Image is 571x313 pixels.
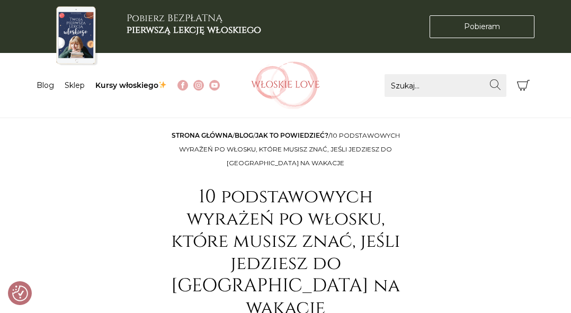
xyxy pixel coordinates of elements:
[37,81,54,90] a: Blog
[159,81,166,88] img: ✨
[127,23,261,37] b: pierwszą lekcję włoskiego
[464,21,500,32] span: Pobieram
[179,131,400,167] span: 10 podstawowych wyrażeń po włosku, które musisz znać, jeśli jedziesz do [GEOGRAPHIC_DATA] na wakacje
[12,285,28,301] img: Revisit consent button
[172,131,233,139] a: Strona główna
[95,81,167,90] a: Kursy włoskiego
[12,285,28,301] button: Preferencje co do zgód
[255,131,328,139] a: Jak to powiedzieć?
[235,131,253,139] a: Blog
[172,131,400,167] span: / / /
[430,15,534,38] a: Pobieram
[65,81,85,90] a: Sklep
[512,74,534,97] button: Koszyk
[127,13,261,35] h3: Pobierz BEZPŁATNĄ
[251,61,320,109] img: Włoskielove
[385,74,506,97] input: Szukaj...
